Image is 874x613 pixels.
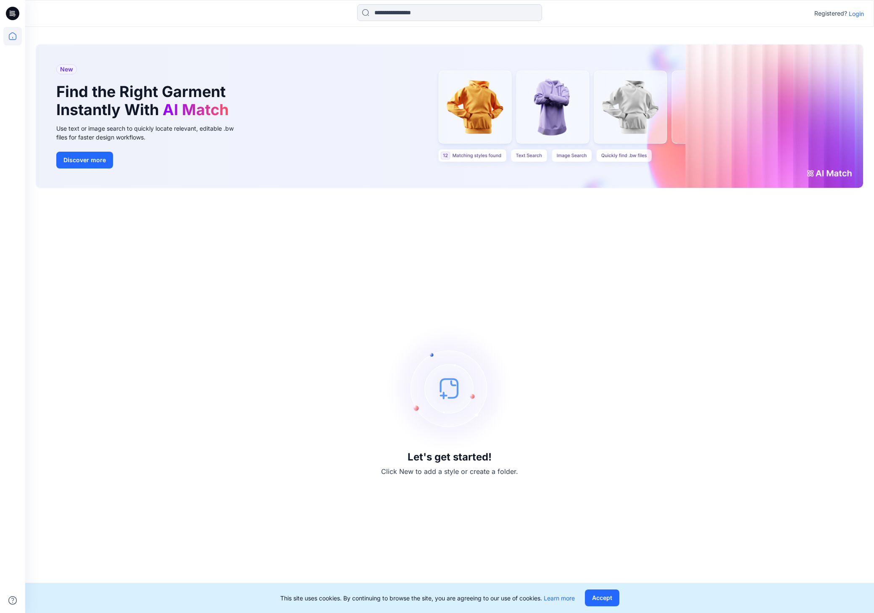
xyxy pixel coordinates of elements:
h3: Let's get started! [408,451,492,463]
a: Learn more [544,595,575,602]
span: AI Match [163,100,229,119]
p: Registered? [814,8,847,18]
button: Discover more [56,152,113,168]
img: empty-state-image.svg [387,325,513,451]
div: Use text or image search to quickly locate relevant, editable .bw files for faster design workflows. [56,124,245,142]
p: Login [849,9,864,18]
p: Click New to add a style or create a folder. [381,466,518,476]
h1: Find the Right Garment Instantly With [56,83,233,119]
button: Accept [585,589,619,606]
p: This site uses cookies. By continuing to browse the site, you are agreeing to our use of cookies. [280,594,575,602]
span: New [60,64,73,74]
